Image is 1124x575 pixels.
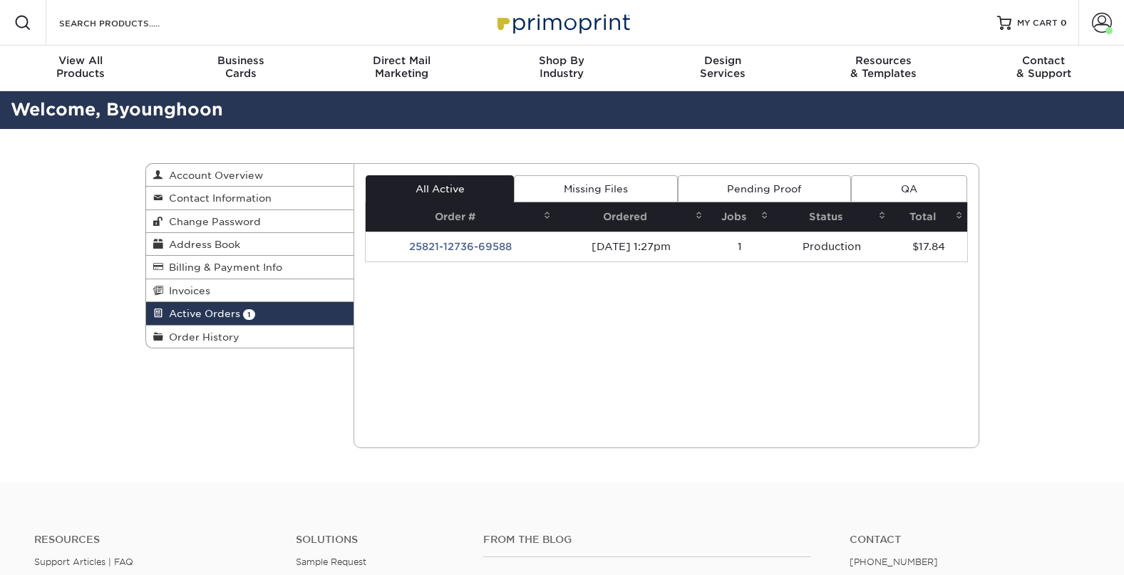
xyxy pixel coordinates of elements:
a: Contact [850,534,1090,546]
th: Ordered [555,202,706,232]
img: Primoprint [491,7,634,38]
span: Invoices [163,285,210,296]
th: Order # [366,202,555,232]
span: Contact Information [163,192,272,204]
span: Account Overview [163,170,263,181]
td: Production [773,232,890,261]
span: Design [642,54,803,67]
div: Cards [160,54,321,80]
a: Sample Request [296,556,366,567]
a: QA [851,175,966,202]
th: Status [773,202,890,232]
h4: Resources [34,534,274,546]
a: DesignServices [642,46,803,91]
span: 1 [243,309,255,320]
span: 0 [1061,18,1067,28]
td: $17.84 [890,232,966,261]
h4: From the Blog [483,534,811,546]
a: Support Articles | FAQ [34,556,133,567]
a: Resources& Templates [803,46,963,91]
span: Contact [964,54,1124,67]
a: Invoices [146,279,354,302]
a: All Active [366,175,514,202]
a: Contact Information [146,187,354,209]
a: Order History [146,326,354,348]
span: Shop By [482,54,642,67]
a: [PHONE_NUMBER] [850,556,938,567]
h4: Solutions [296,534,461,546]
span: Change Password [163,216,261,227]
a: Change Password [146,210,354,233]
div: Industry [482,54,642,80]
a: Account Overview [146,164,354,187]
span: Billing & Payment Info [163,261,282,273]
div: & Templates [803,54,963,80]
a: Contact& Support [964,46,1124,91]
span: Address Book [163,239,240,250]
th: Jobs [707,202,773,232]
td: [DATE] 1:27pm [555,232,706,261]
span: Order History [163,331,239,343]
div: & Support [964,54,1124,80]
span: Business [160,54,321,67]
a: Missing Files [514,175,677,202]
a: Address Book [146,233,354,256]
a: BusinessCards [160,46,321,91]
td: 25821-12736-69588 [366,232,555,261]
div: Marketing [321,54,482,80]
td: 1 [707,232,773,261]
a: Shop ByIndustry [482,46,642,91]
span: MY CART [1017,17,1058,29]
input: SEARCH PRODUCTS..... [58,14,197,31]
span: Direct Mail [321,54,482,67]
a: Direct MailMarketing [321,46,482,91]
a: Pending Proof [678,175,851,202]
span: Resources [803,54,963,67]
a: Billing & Payment Info [146,256,354,279]
span: Active Orders [163,308,240,319]
a: Active Orders 1 [146,302,354,325]
div: Services [642,54,803,80]
th: Total [890,202,966,232]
